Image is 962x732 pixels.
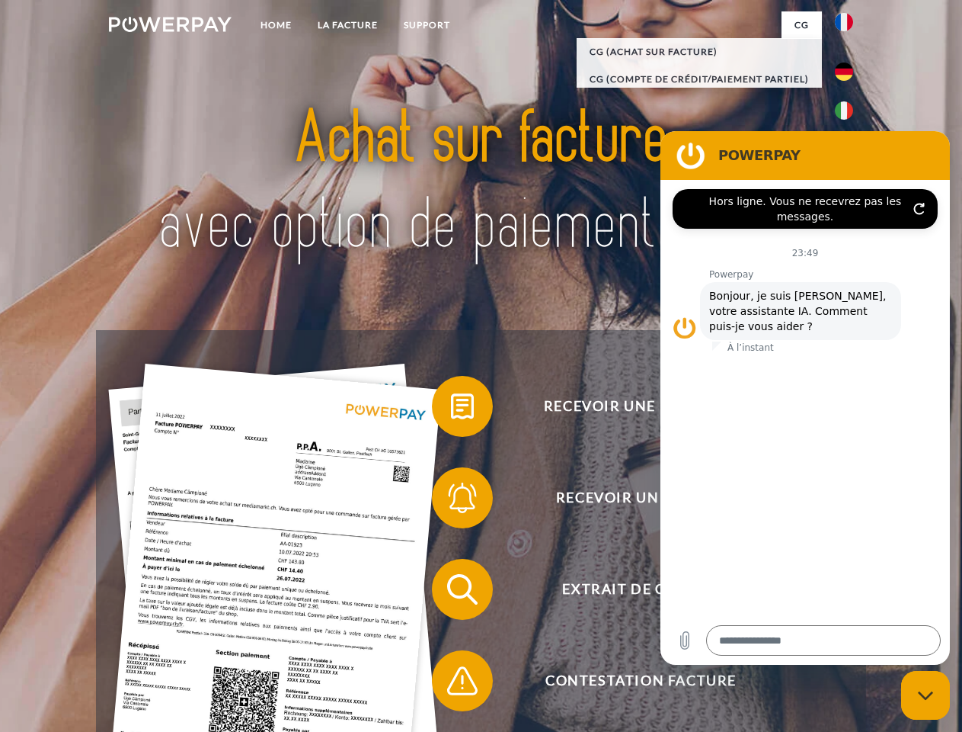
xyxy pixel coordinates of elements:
[432,467,828,528] button: Recevoir un rappel?
[454,467,827,528] span: Recevoir un rappel?
[443,387,481,425] img: qb_bill.svg
[305,11,391,39] a: LA FACTURE
[577,38,822,66] a: CG (achat sur facture)
[577,66,822,93] a: CG (Compte de crédit/paiement partiel)
[901,671,950,720] iframe: Bouton de lancement de la fenêtre de messagerie, conversation en cours
[443,570,481,608] img: qb_search.svg
[248,11,305,39] a: Home
[454,376,827,437] span: Recevoir une facture ?
[835,63,853,81] img: de
[432,650,828,711] button: Contestation Facture
[781,11,822,39] a: CG
[391,11,463,39] a: Support
[835,101,853,120] img: it
[454,650,827,711] span: Contestation Facture
[443,662,481,700] img: qb_warning.svg
[660,131,950,665] iframe: Fenêtre de messagerie
[145,73,817,292] img: title-powerpay_fr.svg
[835,13,853,31] img: fr
[109,17,232,32] img: logo-powerpay-white.svg
[454,559,827,620] span: Extrait de compte
[443,479,481,517] img: qb_bell.svg
[432,559,828,620] button: Extrait de compte
[432,376,828,437] button: Recevoir une facture ?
